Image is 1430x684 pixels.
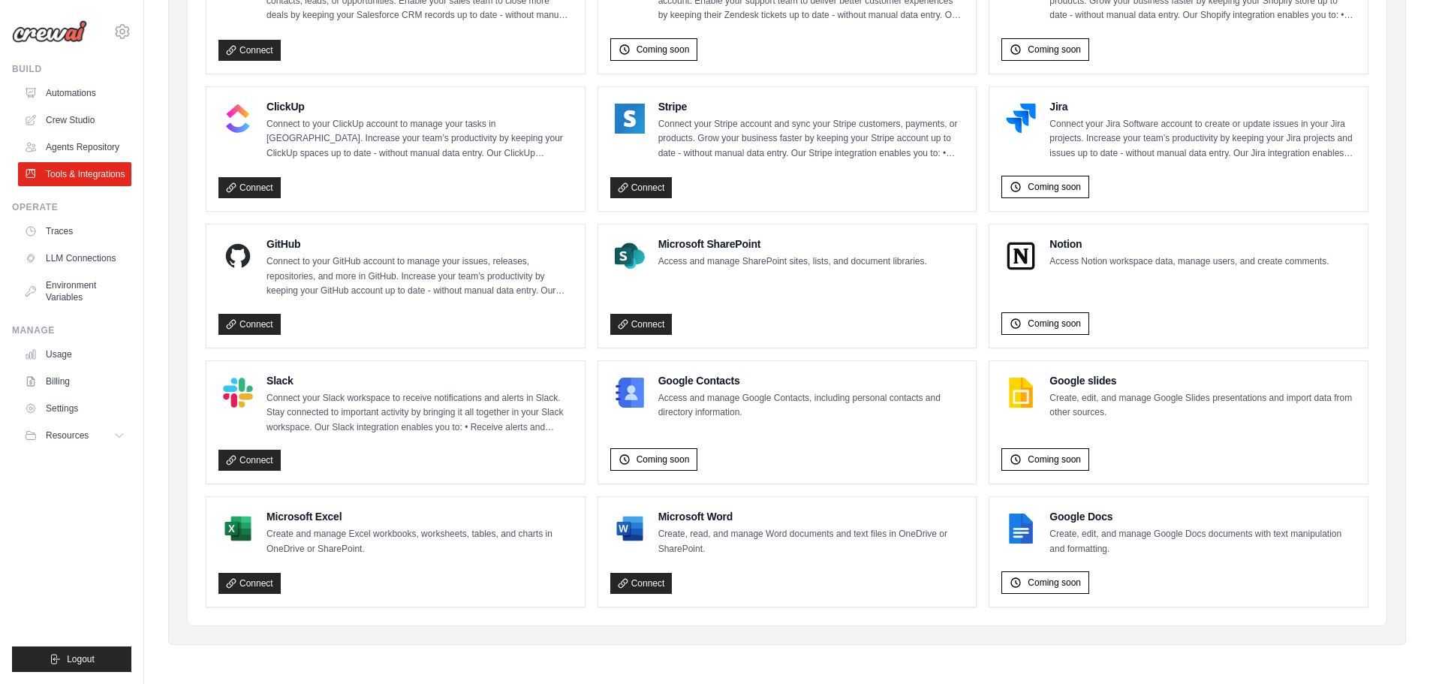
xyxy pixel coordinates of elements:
span: Logout [67,653,95,665]
span: Coming soon [1028,577,1081,589]
a: Tools & Integrations [18,162,131,186]
h4: Stripe [658,99,965,114]
p: Access and manage SharePoint sites, lists, and document libraries. [658,255,927,270]
p: Access and manage Google Contacts, including personal contacts and directory information. [658,391,965,420]
a: Connect [610,573,673,594]
img: Google Docs Logo [1006,514,1036,544]
a: Connect [610,314,673,335]
p: Connect your Stripe account and sync your Stripe customers, payments, or products. Grow your busi... [658,117,965,161]
a: LLM Connections [18,246,131,270]
p: Connect to your ClickUp account to manage your tasks in [GEOGRAPHIC_DATA]. Increase your team’s p... [266,117,573,161]
h4: Google Docs [1049,509,1356,524]
a: Usage [18,342,131,366]
a: Connect [218,40,281,61]
p: Connect your Slack workspace to receive notifications and alerts in Slack. Stay connected to impo... [266,391,573,435]
span: Coming soon [1028,44,1081,56]
span: Coming soon [637,44,690,56]
h4: Google Contacts [658,373,965,388]
a: Connect [218,450,281,471]
img: GitHub Logo [223,241,253,271]
img: Microsoft SharePoint Logo [615,241,645,271]
h4: Microsoft Word [658,509,965,524]
a: Connect [218,177,281,198]
p: Create, edit, and manage Google Slides presentations and import data from other sources. [1049,391,1356,420]
span: Coming soon [1028,453,1081,466]
h4: Microsoft Excel [266,509,573,524]
p: Create, read, and manage Word documents and text files in OneDrive or SharePoint. [658,527,965,556]
a: Connect [218,314,281,335]
h4: GitHub [266,237,573,252]
a: Automations [18,81,131,105]
a: Environment Variables [18,273,131,309]
p: Create and manage Excel workbooks, worksheets, tables, and charts in OneDrive or SharePoint. [266,527,573,556]
a: Billing [18,369,131,393]
img: Notion Logo [1006,241,1036,271]
img: Google Contacts Logo [615,378,645,408]
div: Operate [12,201,131,213]
img: ClickUp Logo [223,104,253,134]
img: Microsoft Excel Logo [223,514,253,544]
img: Microsoft Word Logo [615,514,645,544]
p: Access Notion workspace data, manage users, and create comments. [1049,255,1329,270]
h4: Notion [1049,237,1329,252]
h4: Jira [1049,99,1356,114]
img: Jira Logo [1006,104,1036,134]
h4: Google slides [1049,373,1356,388]
a: Connect [218,573,281,594]
a: Agents Repository [18,135,131,159]
img: Google slides Logo [1006,378,1036,408]
span: Resources [46,429,89,441]
p: Connect to your GitHub account to manage your issues, releases, repositories, and more in GitHub.... [266,255,573,299]
div: Build [12,63,131,75]
button: Logout [12,646,131,672]
img: Slack Logo [223,378,253,408]
h4: Microsoft SharePoint [658,237,927,252]
a: Traces [18,219,131,243]
p: Connect your Jira Software account to create or update issues in your Jira projects. Increase you... [1049,117,1356,161]
a: Settings [18,396,131,420]
span: Coming soon [1028,181,1081,193]
div: Manage [12,324,131,336]
a: Connect [610,177,673,198]
h4: ClickUp [266,99,573,114]
a: Crew Studio [18,108,131,132]
span: Coming soon [1028,318,1081,330]
h4: Slack [266,373,573,388]
button: Resources [18,423,131,447]
img: Logo [12,20,87,43]
p: Create, edit, and manage Google Docs documents with text manipulation and formatting. [1049,527,1356,556]
span: Coming soon [637,453,690,466]
img: Stripe Logo [615,104,645,134]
